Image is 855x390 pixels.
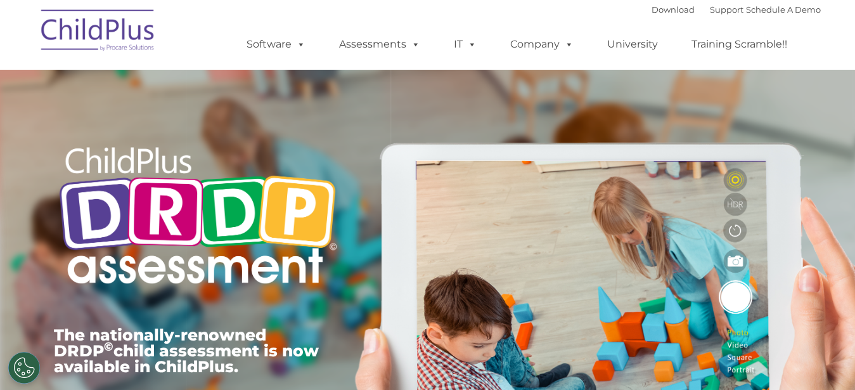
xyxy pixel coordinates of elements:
[441,32,489,57] a: IT
[679,32,800,57] a: Training Scramble!!
[326,32,433,57] a: Assessments
[652,4,821,15] font: |
[595,32,671,57] a: University
[234,32,318,57] a: Software
[8,352,40,384] button: Cookies Settings
[35,1,162,64] img: ChildPlus by Procare Solutions
[746,4,821,15] a: Schedule A Demo
[498,32,586,57] a: Company
[54,130,342,305] img: Copyright - DRDP Logo Light
[652,4,695,15] a: Download
[710,4,743,15] a: Support
[54,325,319,376] span: The nationally-renowned DRDP child assessment is now available in ChildPlus.
[104,339,113,354] sup: ©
